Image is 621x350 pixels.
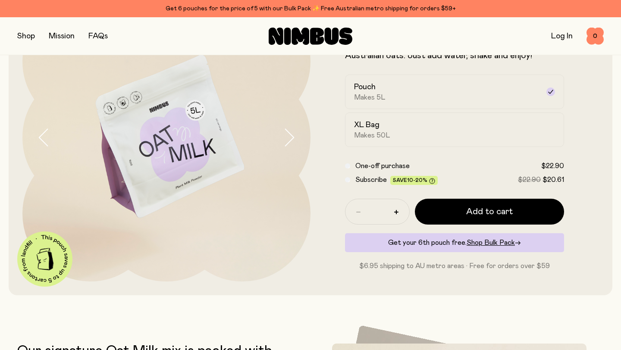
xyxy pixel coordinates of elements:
span: Makes 50L [354,131,390,140]
span: Makes 5L [354,93,386,102]
span: $22.90 [518,176,541,183]
p: $6.95 shipping to AU metro areas · Free for orders over $59 [345,261,564,271]
a: Mission [49,32,75,40]
span: Add to cart [466,206,513,218]
button: 0 [586,28,604,45]
h2: XL Bag [354,120,379,130]
span: Subscribe [355,176,387,183]
a: FAQs [88,32,108,40]
a: Shop Bulk Pack→ [467,239,521,246]
span: $20.61 [543,176,564,183]
span: Shop Bulk Pack [467,239,515,246]
span: 10-20% [407,178,427,183]
span: $22.90 [541,162,564,169]
div: Get 6 pouches for the price of 5 with our Bulk Pack ✨ Free Australian metro shipping for orders $59+ [17,3,604,14]
button: Add to cart [415,199,564,225]
a: Log In [551,32,573,40]
span: One-off purchase [355,162,410,169]
div: Get your 6th pouch free. [345,233,564,252]
span: Save [393,178,435,184]
h2: Pouch [354,82,376,92]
